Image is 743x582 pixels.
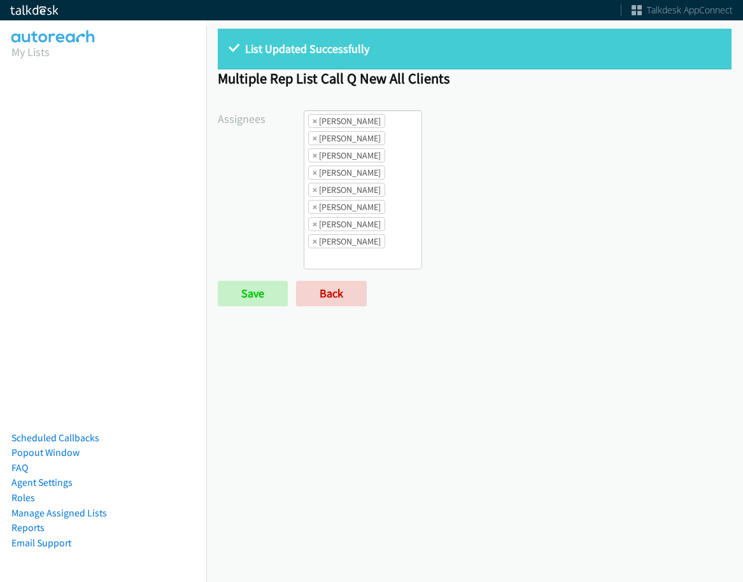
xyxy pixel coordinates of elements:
[313,115,317,127] span: ×
[11,432,99,444] a: Scheduled Callbacks
[11,522,45,534] a: Reports
[632,4,733,17] a: Talkdesk AppConnect
[11,476,73,488] a: Agent Settings
[313,183,317,196] span: ×
[313,149,317,162] span: ×
[313,166,317,179] span: ×
[308,131,385,145] li: Alana Ruiz
[218,69,732,87] h1: Multiple Rep List Call Q New All Clients
[308,148,385,162] li: Cathy Shahan
[296,281,367,306] a: Back
[218,110,304,127] label: Assignees
[308,166,385,180] li: Jasmin Martinez
[308,217,385,231] li: Tatiana Medina
[11,537,71,549] a: Email Support
[11,492,35,504] a: Roles
[11,45,50,59] a: My Lists
[313,132,317,145] span: ×
[11,507,107,519] a: Manage Assigned Lists
[308,200,385,214] li: Rodnika Murphy
[308,114,385,128] li: Abigail Odhiambo
[11,446,80,458] a: Popout Window
[11,462,28,474] a: FAQ
[313,235,317,248] span: ×
[313,201,317,213] span: ×
[229,40,720,57] p: List Updated Successfully
[218,281,288,306] input: Save
[308,234,385,248] li: Trevonna Lancaster
[313,218,317,231] span: ×
[308,183,385,197] li: Jordan Stehlik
